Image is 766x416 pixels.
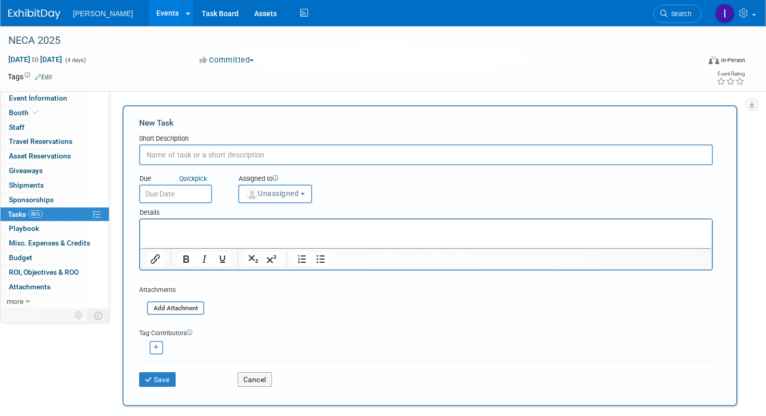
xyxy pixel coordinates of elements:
[1,120,109,134] a: Staff
[139,327,713,338] div: Tag Contributors
[238,185,312,203] button: Unassigned
[1,295,109,309] a: more
[64,57,86,64] span: (4 days)
[9,166,43,175] span: Giveaways
[30,55,40,64] span: to
[177,252,195,266] button: Bold
[9,123,24,131] span: Staff
[5,31,683,50] div: NECA 2025
[139,144,713,165] input: Name of task or a short description
[715,4,735,23] img: Isabella DeJulia
[293,252,311,266] button: Numbered list
[195,252,213,266] button: Italic
[88,309,109,322] td: Toggle Event Tabs
[238,372,272,387] button: Cancel
[1,164,109,178] a: Giveaways
[9,239,90,247] span: Misc. Expenses & Credits
[1,106,109,120] a: Booth
[196,55,258,66] button: Committed
[9,137,72,145] span: Travel Reservations
[668,10,691,18] span: Search
[73,9,133,18] span: [PERSON_NAME]
[33,109,39,115] i: Booth reservation complete
[1,207,109,222] a: Tasks86%
[9,94,67,102] span: Event Information
[29,210,43,218] span: 86%
[8,210,43,218] span: Tasks
[139,117,713,129] div: New Task
[716,71,745,77] div: Event Rating
[139,185,212,203] input: Due Date
[709,56,719,64] img: Format-Inperson.png
[9,224,39,233] span: Playbook
[9,283,51,291] span: Attachments
[70,309,88,322] td: Personalize Event Tab Strip
[8,9,60,19] img: ExhibitDay
[9,195,54,204] span: Sponsorships
[1,251,109,265] a: Budget
[9,268,79,276] span: ROI, Objectives & ROO
[146,252,164,266] button: Insert/edit link
[9,152,71,160] span: Asset Reservations
[1,91,109,105] a: Event Information
[1,178,109,192] a: Shipments
[140,219,712,248] iframe: Rich Text Area
[312,252,329,266] button: Bullet list
[139,174,223,185] div: Due
[9,181,44,189] span: Shipments
[653,5,701,23] a: Search
[1,280,109,294] a: Attachments
[139,372,176,387] button: Save
[35,74,52,81] a: Edit
[139,203,713,218] div: Details
[238,174,370,185] div: Assigned to
[635,54,745,70] div: Event Format
[8,55,63,64] span: [DATE] [DATE]
[179,175,195,182] i: Quick
[1,193,109,207] a: Sponsorships
[139,134,713,144] div: Short Description
[139,286,204,295] div: Attachments
[1,134,109,149] a: Travel Reservations
[7,297,23,305] span: more
[1,222,109,236] a: Playbook
[721,56,745,64] div: In-Person
[245,189,299,198] span: Unassigned
[9,108,41,117] span: Booth
[1,236,109,250] a: Misc. Expenses & Credits
[1,149,109,163] a: Asset Reservations
[263,252,280,266] button: Superscript
[9,253,32,262] span: Budget
[244,252,262,266] button: Subscript
[177,174,209,183] a: Quickpick
[214,252,231,266] button: Underline
[8,71,52,82] td: Tags
[1,265,109,279] a: ROI, Objectives & ROO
